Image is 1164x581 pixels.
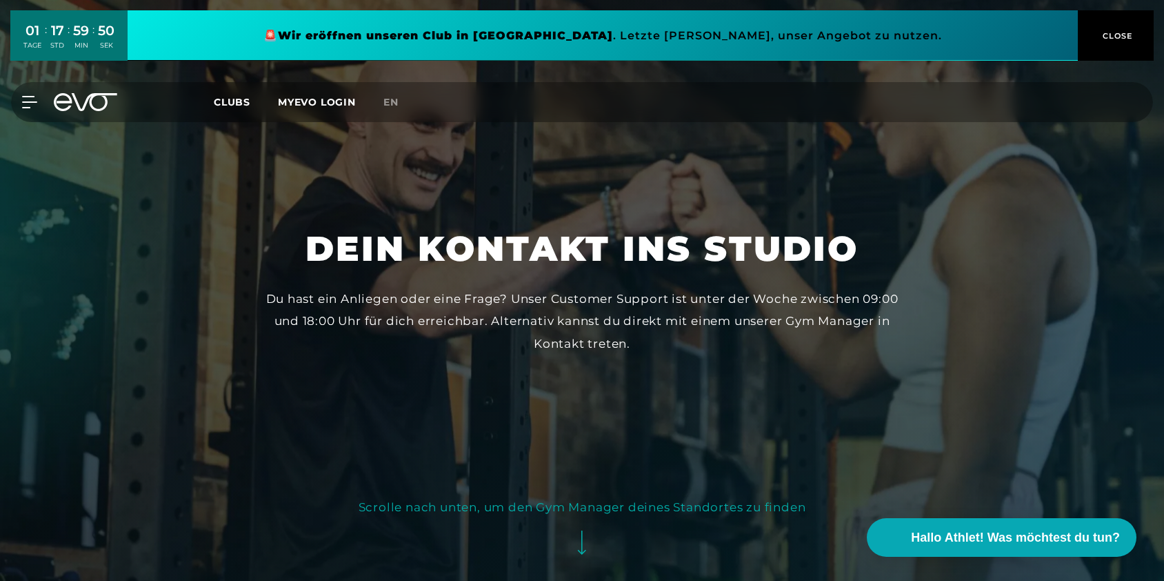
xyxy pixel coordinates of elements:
[98,41,114,50] div: SEK
[305,226,859,271] h1: Dein Kontakt ins Studio
[911,529,1120,547] span: Hallo Athlet! Was möchtest du tun?
[259,288,905,355] div: Du hast ein Anliegen oder eine Frage? Unser Customer Support ist unter der Woche zwischen 09:00 u...
[50,21,64,41] div: 17
[359,496,806,518] div: Scrolle nach unten, um den Gym Manager deines Standortes zu finden
[73,21,89,41] div: 59
[383,95,415,110] a: en
[214,95,278,108] a: Clubs
[214,96,250,108] span: Clubs
[278,96,356,108] a: MYEVO LOGIN
[383,96,399,108] span: en
[1078,10,1154,61] button: CLOSE
[68,22,70,59] div: :
[23,21,41,41] div: 01
[45,22,47,59] div: :
[1099,30,1133,42] span: CLOSE
[98,21,114,41] div: 50
[73,41,89,50] div: MIN
[23,41,41,50] div: TAGE
[92,22,94,59] div: :
[867,518,1136,557] button: Hallo Athlet! Was möchtest du tun?
[359,496,806,567] button: Scrolle nach unten, um den Gym Manager deines Standortes zu finden
[50,41,64,50] div: STD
